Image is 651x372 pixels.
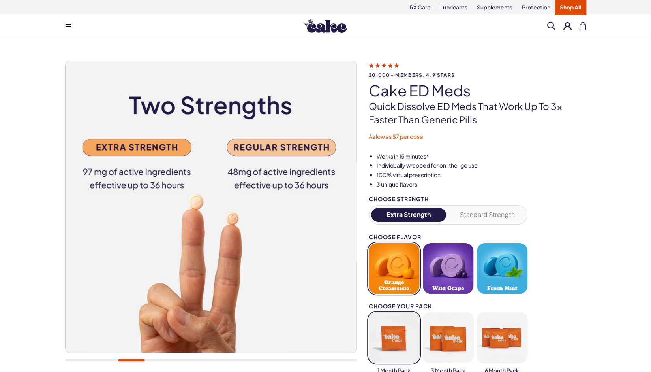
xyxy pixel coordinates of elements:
[369,234,527,240] div: Choose Flavor
[377,171,586,179] li: 100% virtual prescription
[65,61,356,353] img: Cake ED Meds
[377,153,586,161] li: Works in 15 minutes*
[369,303,527,309] div: Choose your pack
[356,61,647,353] img: Cake ED Meds
[487,285,517,291] span: Fresh Mint
[371,279,417,291] span: Orange Creamsicle
[369,196,527,202] div: Choose Strength
[369,133,586,141] p: As low as $7 per dose
[371,208,447,222] button: Extra Strength
[377,181,586,189] li: 3 unique flavors
[450,208,525,222] button: Standard Strength
[369,72,586,77] span: 20,000+ members, 4.9 stars
[369,100,586,126] p: Quick dissolve ED Meds that work up to 3x faster than generic pills
[377,162,586,170] li: Individually wrapped for on-the-go use
[369,82,586,99] h1: Cake ED Meds
[432,285,464,291] span: Wild Grape
[369,62,586,77] a: 20,000+ members, 4.9 stars
[304,19,347,33] img: Hello Cake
